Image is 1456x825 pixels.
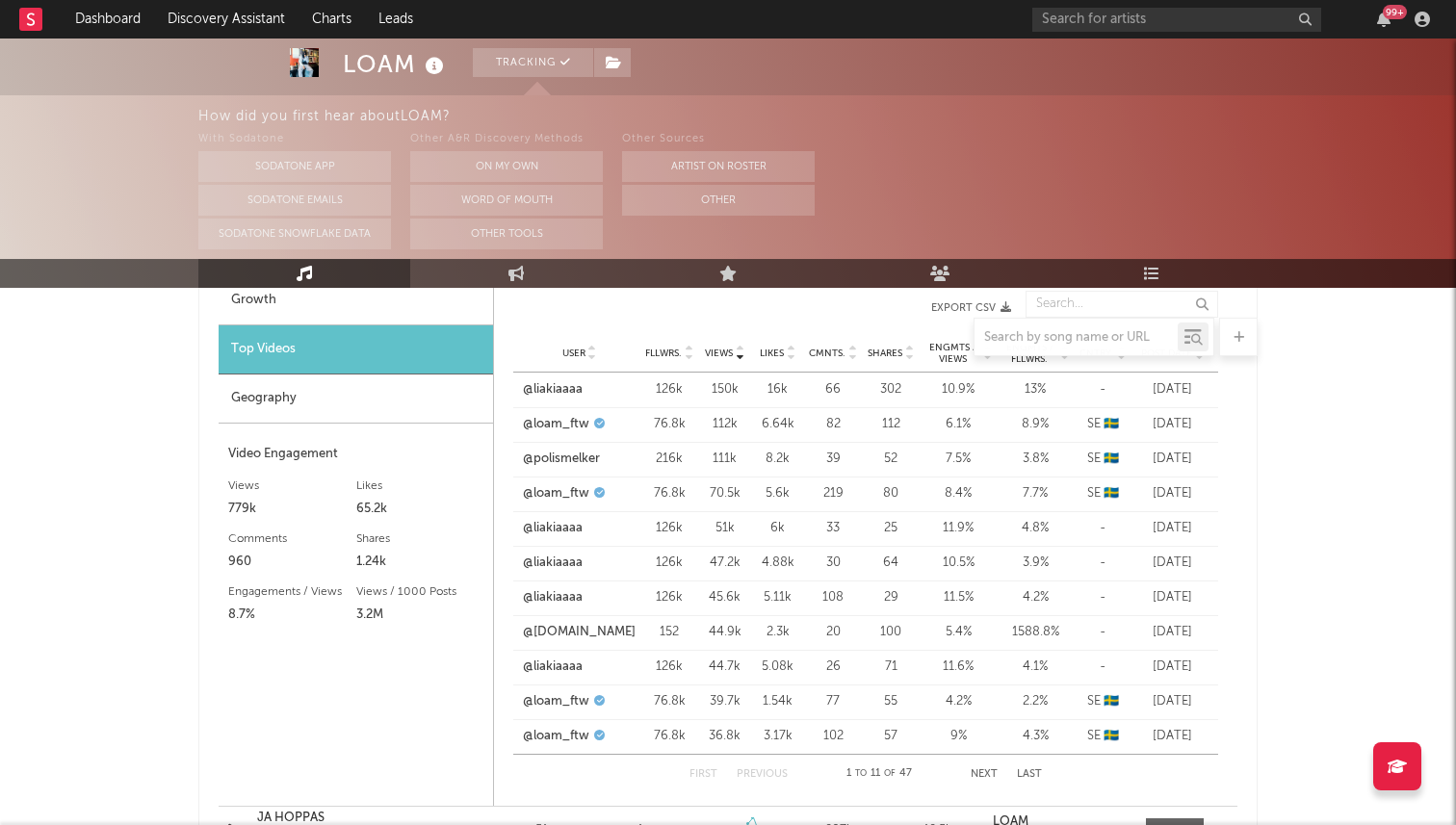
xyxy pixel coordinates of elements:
[1104,452,1119,465] span: 🇸🇪
[1079,519,1127,538] div: -
[1136,727,1209,746] div: [DATE]
[924,657,992,677] div: 11.6 %
[1136,380,1209,400] div: [DATE]
[924,588,992,607] div: 11.5 %
[1136,415,1209,434] div: [DATE]
[523,484,589,503] a: @loam_ftw
[198,185,391,216] button: Sodatone Emails
[924,450,992,469] div: 7.5 %
[523,415,589,434] a: @loam_ftw
[523,450,600,469] a: @polismelker
[356,528,484,551] div: Shares
[867,692,915,711] div: 55
[1104,418,1119,430] span: 🇸🇪
[867,519,915,538] div: 25
[228,498,356,521] div: 779k
[756,692,799,711] div: 1.54k
[1001,554,1069,573] div: 3.9 %
[219,374,493,424] div: Geography
[645,623,693,642] div: 152
[1079,380,1127,400] div: -
[523,519,583,538] a: @liakiaaaa
[703,588,746,607] div: 45.6k
[924,380,992,400] div: 10.9 %
[855,769,867,778] span: to
[1079,588,1127,607] div: -
[1104,487,1119,500] span: 🇸🇪
[1001,380,1069,400] div: 13 %
[756,623,799,642] div: 2.3k
[1032,8,1321,32] input: Search for artists
[809,450,857,469] div: 39
[924,519,992,538] div: 11.9 %
[356,604,484,627] div: 3.2M
[523,727,589,746] a: @loam_ftw
[533,302,1011,314] button: Export CSV
[1136,623,1209,642] div: [DATE]
[867,415,915,434] div: 112
[1136,657,1209,677] div: [DATE]
[867,623,915,642] div: 100
[756,657,799,677] div: 5.08k
[1001,727,1069,746] div: 4.3 %
[1136,519,1209,538] div: [DATE]
[867,450,915,469] div: 52
[1079,623,1127,642] div: -
[867,484,915,503] div: 80
[622,151,815,182] button: Artist on Roster
[523,623,636,642] a: @[DOMAIN_NAME]
[703,415,746,434] div: 112k
[356,551,484,574] div: 1.24k
[703,657,746,677] div: 44.7k
[356,580,484,604] div: Views / 1000 Posts
[410,128,603,151] div: Other A&R Discovery Methods
[703,554,746,573] div: 47.2k
[924,727,992,746] div: 9 %
[1001,519,1069,538] div: 4.8 %
[228,528,356,551] div: Comments
[1001,588,1069,607] div: 4.2 %
[410,219,603,249] button: Other Tools
[975,330,1178,346] input: Search by song name or URL
[198,219,391,249] button: Sodatone Snowflake Data
[971,769,998,780] button: Next
[756,554,799,573] div: 4.88k
[756,588,799,607] div: 5.11k
[228,604,356,627] div: 8.7%
[703,519,746,538] div: 51k
[343,48,449,80] div: LOAM
[867,554,915,573] div: 64
[1104,730,1119,742] span: 🇸🇪
[1079,554,1127,573] div: -
[1026,291,1218,318] input: Search...
[523,380,583,400] a: @liakiaaaa
[622,185,815,216] button: Other
[809,623,857,642] div: 20
[645,519,693,538] div: 126k
[924,692,992,711] div: 4.2 %
[1104,695,1119,708] span: 🇸🇪
[809,727,857,746] div: 102
[1001,657,1069,677] div: 4.1 %
[826,762,932,786] div: 1 11 47
[867,727,915,746] div: 57
[228,475,356,498] div: Views
[867,588,915,607] div: 29
[645,692,693,711] div: 76.8k
[756,450,799,469] div: 8.2k
[809,554,857,573] div: 30
[645,588,693,607] div: 126k
[1079,727,1127,746] div: SE
[867,380,915,400] div: 302
[198,151,391,182] button: Sodatone App
[622,128,815,151] div: Other Sources
[356,498,484,521] div: 65.2k
[756,380,799,400] div: 16k
[924,623,992,642] div: 5.4 %
[703,692,746,711] div: 39.7k
[809,519,857,538] div: 33
[703,484,746,503] div: 70.5k
[1079,450,1127,469] div: SE
[1079,692,1127,711] div: SE
[756,519,799,538] div: 6k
